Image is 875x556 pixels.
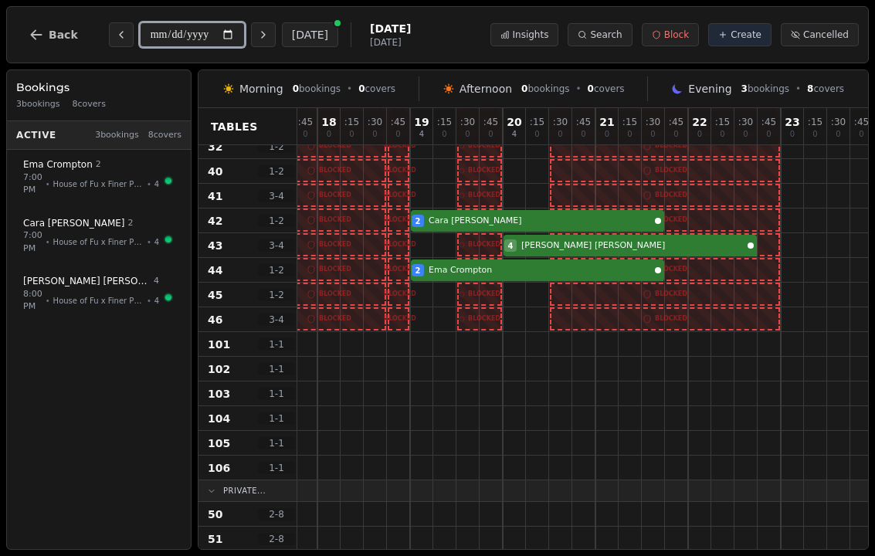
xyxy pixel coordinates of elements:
[576,83,582,95] span: •
[370,36,411,49] span: [DATE]
[282,22,338,47] button: [DATE]
[154,178,159,190] span: 44
[327,131,331,138] span: 0
[208,164,222,179] span: 40
[96,158,101,171] span: 2
[53,178,144,190] span: House of Fu x Finer Pleasures Pastry Club [DATE]
[812,131,817,138] span: 0
[731,29,761,41] span: Create
[258,533,295,545] span: 2 - 8
[208,213,222,229] span: 42
[488,131,493,138] span: 0
[807,83,844,95] span: covers
[208,460,230,476] span: 106
[208,287,222,303] span: 45
[429,215,652,228] span: Cara [PERSON_NAME]
[208,263,222,278] span: 44
[258,338,295,351] span: 1 - 1
[521,239,744,253] span: [PERSON_NAME] [PERSON_NAME]
[13,150,185,205] button: Ema Crompton27:00 PM•House of Fu x Finer Pleasures Pastry Club [DATE]•44
[490,23,559,46] button: Insights
[599,117,614,127] span: 21
[558,131,562,138] span: 0
[688,81,731,97] span: Evening
[258,239,295,252] span: 3 - 4
[720,131,724,138] span: 0
[576,117,591,127] span: : 45
[208,507,222,522] span: 50
[148,129,181,142] span: 8 covers
[581,131,585,138] span: 0
[223,485,266,497] span: Private...
[258,190,295,202] span: 3 - 4
[258,264,295,276] span: 1 - 2
[258,388,295,400] span: 1 - 1
[293,83,299,94] span: 0
[588,83,625,95] span: covers
[258,314,295,326] span: 3 - 4
[347,83,352,95] span: •
[258,141,295,153] span: 1 - 2
[650,131,655,138] span: 0
[437,117,452,127] span: : 15
[368,117,382,127] span: : 30
[785,117,799,127] span: 23
[508,240,514,252] span: 4
[808,117,822,127] span: : 15
[258,289,295,301] span: 1 - 2
[741,83,748,94] span: 3
[208,188,222,204] span: 41
[415,215,421,227] span: 2
[208,386,230,402] span: 103
[13,266,185,322] button: [PERSON_NAME] [PERSON_NAME]48:00 PM•House of Fu x Finer Pleasures Pastry Club [DATE]•43
[208,337,230,352] span: 101
[23,158,93,171] span: Ema Crompton
[154,236,159,248] span: 42
[442,131,446,138] span: 0
[258,215,295,227] span: 1 - 2
[646,117,660,127] span: : 30
[46,178,50,190] span: •
[251,22,276,47] button: Next day
[460,117,475,127] span: : 30
[349,131,354,138] span: 0
[321,117,336,127] span: 18
[664,29,689,41] span: Block
[23,171,42,197] span: 7:00 PM
[512,131,517,138] span: 4
[521,83,527,94] span: 0
[415,265,421,276] span: 2
[239,81,283,97] span: Morning
[154,295,159,307] span: 43
[208,436,230,451] span: 105
[507,117,521,127] span: 20
[16,16,90,53] button: Back
[370,21,411,36] span: [DATE]
[46,295,50,307] span: •
[23,217,125,229] span: Cara [PERSON_NAME]
[766,131,771,138] span: 0
[588,83,594,94] span: 0
[669,117,683,127] span: : 45
[761,117,776,127] span: : 45
[147,236,151,248] span: •
[807,83,813,94] span: 8
[147,178,151,190] span: •
[738,117,753,127] span: : 30
[53,295,144,307] span: House of Fu x Finer Pleasures Pastry Club [DATE]
[795,83,801,95] span: •
[53,236,144,248] span: House of Fu x Finer Pleasures Pastry Club [DATE]
[128,217,134,230] span: 2
[642,23,699,46] button: Block
[358,83,395,95] span: covers
[208,531,222,547] span: 51
[673,131,678,138] span: 0
[73,98,106,111] span: 8 covers
[211,119,258,134] span: Tables
[16,129,56,141] span: Active
[109,22,134,47] button: Previous day
[208,312,222,327] span: 46
[697,131,702,138] span: 0
[372,131,377,138] span: 0
[836,131,840,138] span: 0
